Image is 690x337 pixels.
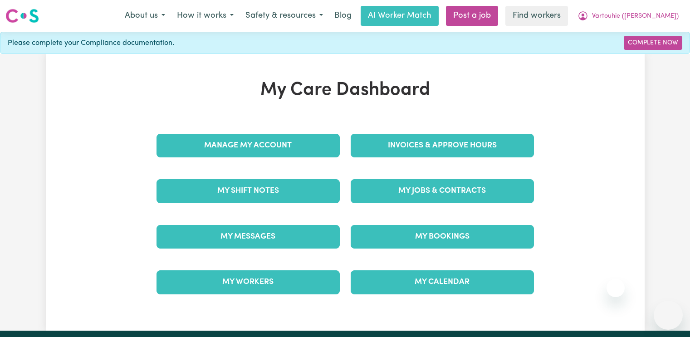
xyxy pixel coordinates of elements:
a: Complete Now [624,36,682,50]
span: Vartouhie ([PERSON_NAME]) [592,11,679,21]
a: My Shift Notes [157,179,340,203]
span: Please complete your Compliance documentation. [8,38,174,49]
button: Safety & resources [240,6,329,25]
iframe: Button to launch messaging window [654,301,683,330]
button: About us [119,6,171,25]
a: Find workers [505,6,568,26]
a: AI Worker Match [361,6,439,26]
img: Careseekers logo [5,8,39,24]
a: Invoices & Approve Hours [351,134,534,157]
a: My Workers [157,270,340,294]
button: My Account [572,6,685,25]
a: Careseekers logo [5,5,39,26]
a: My Jobs & Contracts [351,179,534,203]
button: How it works [171,6,240,25]
a: My Bookings [351,225,534,249]
a: Post a job [446,6,498,26]
a: My Calendar [351,270,534,294]
h1: My Care Dashboard [151,79,539,101]
a: Manage My Account [157,134,340,157]
a: My Messages [157,225,340,249]
a: Blog [329,6,357,26]
iframe: Close message [607,279,625,297]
